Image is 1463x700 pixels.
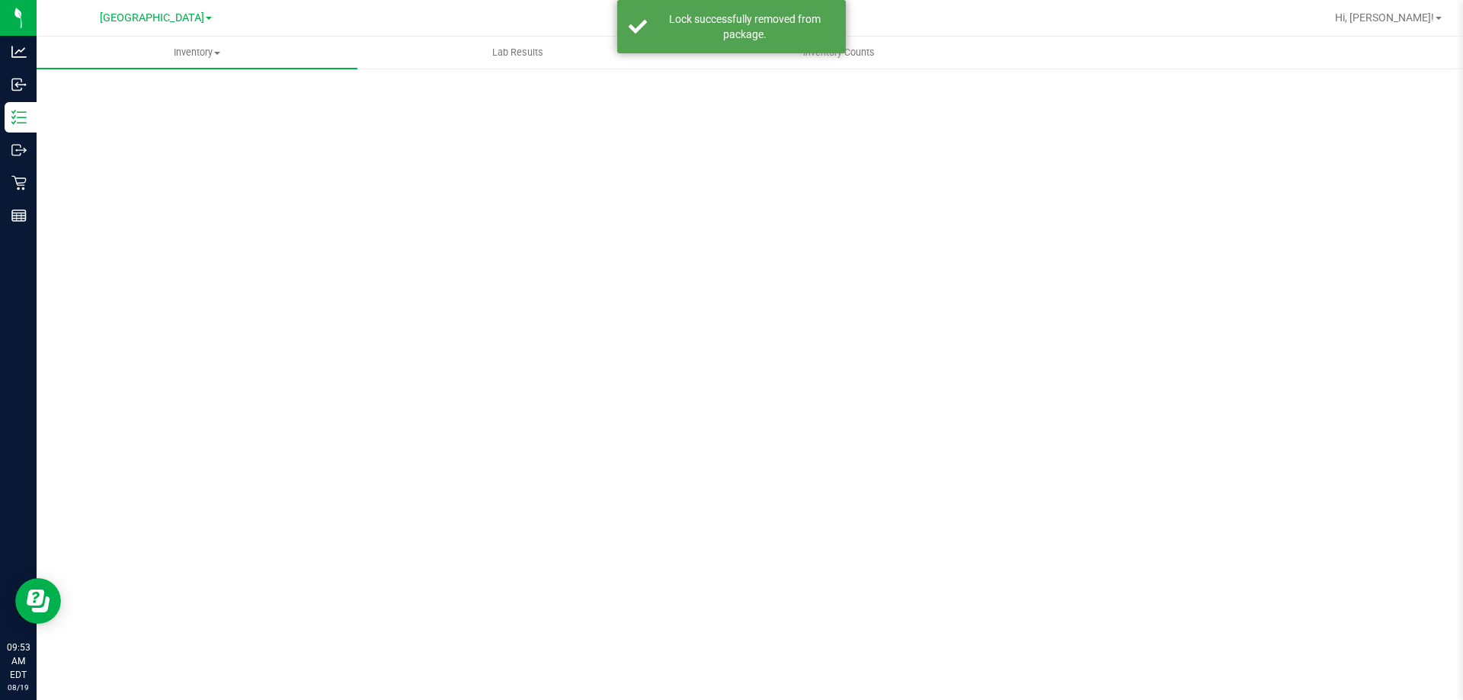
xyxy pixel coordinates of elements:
[11,77,27,92] inline-svg: Inbound
[1335,11,1434,24] span: Hi, [PERSON_NAME]!
[11,175,27,190] inline-svg: Retail
[15,578,61,624] iframe: Resource center
[11,208,27,223] inline-svg: Reports
[7,641,30,682] p: 09:53 AM EDT
[37,37,357,69] a: Inventory
[357,37,678,69] a: Lab Results
[11,44,27,59] inline-svg: Analytics
[655,11,834,42] div: Lock successfully removed from package.
[100,11,204,24] span: [GEOGRAPHIC_DATA]
[37,46,357,59] span: Inventory
[11,142,27,158] inline-svg: Outbound
[472,46,564,59] span: Lab Results
[7,682,30,693] p: 08/19
[11,110,27,125] inline-svg: Inventory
